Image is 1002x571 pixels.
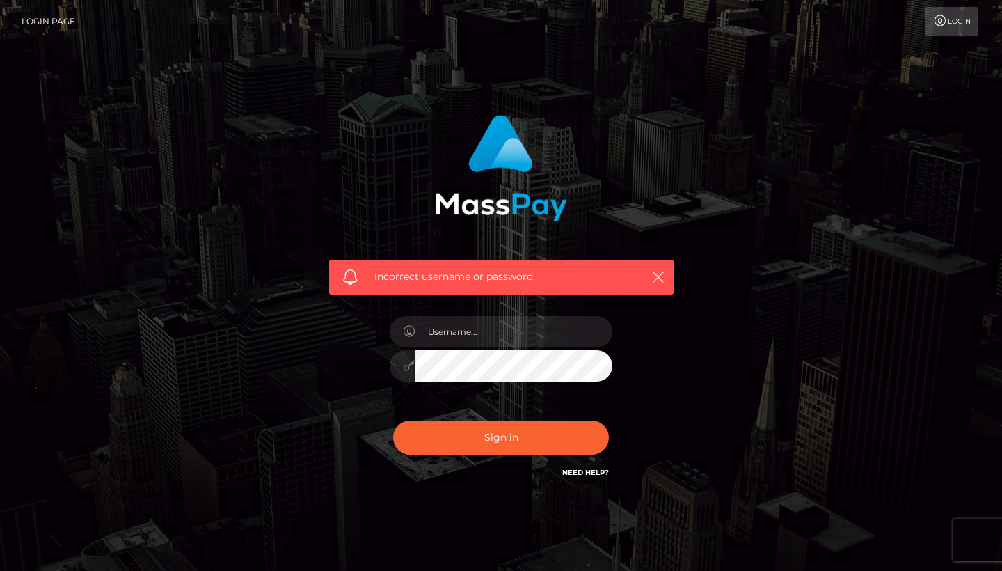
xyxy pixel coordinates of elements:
[22,7,75,36] a: Login Page
[435,115,567,221] img: MassPay Login
[374,269,628,284] span: Incorrect username or password.
[415,316,612,347] input: Username...
[562,468,609,477] a: Need Help?
[925,7,978,36] a: Login
[393,421,609,455] button: Sign in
